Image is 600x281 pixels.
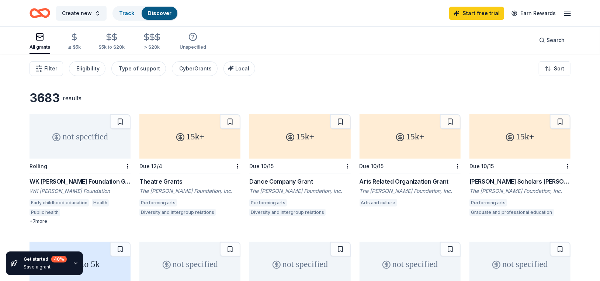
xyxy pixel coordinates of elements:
button: Search [533,33,570,48]
a: Track [119,10,134,16]
a: 15k+Due 10/15[PERSON_NAME] Scholars [PERSON_NAME]The [PERSON_NAME] Foundation, Inc.Performing art... [469,114,570,218]
div: Performing arts [249,199,287,207]
span: Filter [44,64,57,73]
a: Earn Rewards [507,7,560,20]
a: 15k+Due 10/15Dance Company GrantThe [PERSON_NAME] Foundation, Inc.Performing artsDiversity and in... [249,114,350,218]
div: Save a grant [24,264,67,270]
div: > $20k [142,44,162,50]
div: WK [PERSON_NAME] Foundation [30,187,131,195]
button: Filter [30,61,63,76]
div: Arts and culture [360,199,397,207]
div: Diversity and intergroup relations [139,209,216,216]
div: Unspecified [180,44,206,50]
div: The [PERSON_NAME] Foundation, Inc. [249,187,350,195]
div: 15k+ [139,114,240,159]
div: Due 10/15 [360,163,384,169]
div: Due 10/15 [249,163,274,169]
div: 40 % [51,256,67,263]
button: TrackDiscover [112,6,178,21]
div: Graduate and professional education [469,209,554,216]
div: Health [92,199,109,207]
a: Start free trial [449,7,504,20]
button: CyberGrants [172,61,218,76]
div: Type of support [119,64,160,73]
div: Early childhood education [30,199,89,207]
a: 15k+Due 12/4Theatre GrantsThe [PERSON_NAME] Foundation, Inc.Performing artsDiversity and intergro... [139,114,240,218]
button: Create new [56,6,107,21]
div: $5k to $20k [98,44,125,50]
a: Discover [148,10,171,16]
button: Sort [539,61,570,76]
div: WK [PERSON_NAME] Foundation Grant [30,177,131,186]
div: Due 12/4 [139,163,162,169]
div: The [PERSON_NAME] Foundation, Inc. [360,187,461,195]
button: Local [223,61,255,76]
span: Sort [554,64,564,73]
span: Search [547,36,565,45]
div: 3683 [30,91,60,105]
div: Due 10/15 [469,163,494,169]
a: not specifiedRollingWK [PERSON_NAME] Foundation GrantWK [PERSON_NAME] FoundationEarly childhood e... [30,114,131,224]
div: + 7 more [30,218,131,224]
div: 15k+ [249,114,350,159]
div: CyberGrants [179,64,212,73]
div: All grants [30,44,50,50]
a: Home [30,4,50,22]
button: $5k to $20k [98,30,125,54]
div: ≤ $5k [68,44,81,50]
button: > $20k [142,30,162,54]
div: Get started [24,256,67,263]
div: [PERSON_NAME] Scholars [PERSON_NAME] [469,177,570,186]
button: Eligibility [69,61,105,76]
div: Theatre Grants [139,177,240,186]
div: 15k+ [360,114,461,159]
div: Arts Related Organization Grant [360,177,461,186]
div: 15k+ [469,114,570,159]
div: Performing arts [139,199,177,207]
a: 15k+Due 10/15Arts Related Organization GrantThe [PERSON_NAME] Foundation, Inc.Arts and culture [360,114,461,209]
button: ≤ $5k [68,30,81,54]
div: Rolling [30,163,47,169]
span: Local [235,65,249,72]
div: results [63,94,81,103]
div: Dance Company Grant [249,177,350,186]
div: Eligibility [76,64,100,73]
div: The [PERSON_NAME] Foundation, Inc. [139,187,240,195]
div: The [PERSON_NAME] Foundation, Inc. [469,187,570,195]
button: All grants [30,30,50,54]
div: Performing arts [469,199,507,207]
button: Unspecified [180,30,206,54]
button: Type of support [111,61,166,76]
div: Diversity and intergroup relations [249,209,326,216]
span: Create new [62,9,92,18]
div: Public health [30,209,60,216]
div: not specified [30,114,131,159]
